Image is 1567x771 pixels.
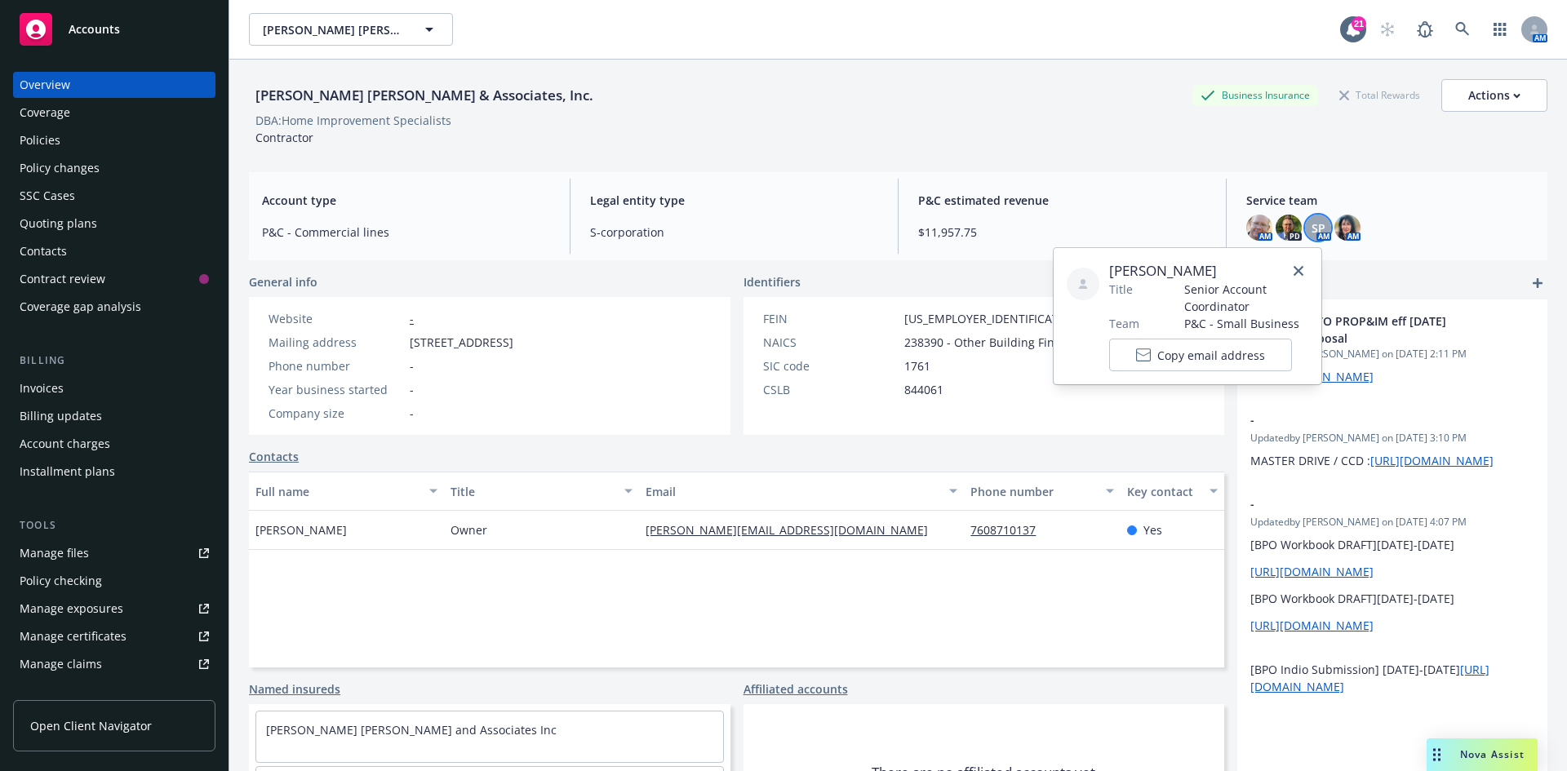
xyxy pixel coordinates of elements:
a: Account charges [13,431,215,457]
p: [BPO Workbook DRAFT][DATE]-[DATE] [1250,590,1534,607]
a: [URL][DOMAIN_NAME] [1250,564,1374,579]
div: Manage exposures [20,596,123,622]
a: Contacts [249,448,299,465]
span: Account type [262,192,550,209]
div: Business Insurance [1192,85,1318,105]
div: Overview [20,72,70,98]
button: Nova Assist [1427,738,1538,771]
a: SSC Cases [13,183,215,209]
span: S-corporation [590,224,878,241]
span: Nova Assist [1460,747,1525,761]
button: Email [639,472,964,511]
span: SP [1312,219,1325,237]
span: Owner [451,521,487,538]
span: Yes [1143,521,1162,538]
span: Title [1109,281,1133,298]
span: 24 25 GL AUTO PROP&IM eff [DATE] renewal proposal [1250,312,1492,347]
span: [PERSON_NAME] [1109,261,1308,281]
div: 24 25 GL AUTO PROP&IM eff [DATE] renewal proposalUpdatedby [PERSON_NAME] on [DATE] 2:11 PM[URL][D... [1237,299,1547,398]
span: $11,957.75 [918,224,1206,241]
button: Actions [1441,79,1547,112]
div: [PERSON_NAME] [PERSON_NAME] & Associates, Inc. [249,85,600,106]
div: Manage BORs [20,679,96,705]
button: Copy email address [1109,339,1292,371]
a: Switch app [1484,13,1516,46]
span: Updated by [PERSON_NAME] on [DATE] 4:07 PM [1250,515,1534,530]
p: MASTER DRIVE / CCD : [1250,452,1534,469]
div: SSC Cases [20,183,75,209]
span: - [410,381,414,398]
span: [PERSON_NAME] [255,521,347,538]
div: Actions [1468,80,1520,111]
a: Report a Bug [1409,13,1441,46]
span: - [410,405,414,422]
button: [PERSON_NAME] [PERSON_NAME] & Associates, Inc. [249,13,453,46]
span: General info [249,273,317,290]
a: [PERSON_NAME][EMAIL_ADDRESS][DOMAIN_NAME] [646,522,941,538]
div: Policy changes [20,155,100,181]
a: Manage certificates [13,623,215,649]
a: Named insureds [249,680,340,698]
a: Manage exposures [13,596,215,622]
div: Total Rewards [1331,85,1428,105]
span: Service team [1246,192,1534,209]
div: Title [451,483,615,500]
span: [PERSON_NAME] [PERSON_NAME] & Associates, Inc. [263,21,404,38]
div: CSLB [763,381,898,398]
span: [STREET_ADDRESS] [410,334,513,351]
div: Policy checking [20,568,102,594]
span: Identifiers [744,273,801,290]
div: Manage claims [20,651,102,677]
div: 21 [1352,16,1366,31]
div: Full name [255,483,419,500]
span: 844061 [904,381,943,398]
span: Accounts [69,23,120,36]
div: Phone number [269,357,403,374]
div: Company size [269,405,403,422]
div: Contract review [20,266,105,292]
a: [PERSON_NAME] [PERSON_NAME] and Associates Inc [266,722,557,738]
div: Website [269,310,403,327]
a: add [1528,273,1547,293]
div: Policies [20,127,60,153]
img: photo [1246,215,1272,241]
div: Coverage gap analysis [20,294,141,320]
span: [US_EMPLOYER_IDENTIFICATION_NUMBER] [904,310,1138,327]
a: Quoting plans [13,210,215,237]
span: 1761 [904,357,930,374]
div: Billing updates [20,403,102,429]
div: NAICS [763,334,898,351]
a: Coverage gap analysis [13,294,215,320]
a: Manage claims [13,651,215,677]
p: [BPO Workbook DRAFT][DATE]-[DATE] [1250,536,1534,553]
div: Quoting plans [20,210,97,237]
div: Year business started [269,381,403,398]
a: Contract review [13,266,215,292]
span: P&C estimated revenue [918,192,1206,209]
button: Key contact [1121,472,1224,511]
div: SIC code [763,357,898,374]
a: Policy changes [13,155,215,181]
a: Policies [13,127,215,153]
span: Updated by [PERSON_NAME] on [DATE] 3:10 PM [1250,431,1534,445]
img: photo [1334,215,1361,241]
span: P&C - Small Business [1184,315,1308,332]
span: Senior Account Coordinator [1184,281,1308,315]
span: - [1250,411,1492,428]
div: -Updatedby [PERSON_NAME] on [DATE] 3:10 PMMASTER DRIVE / CCD :[URL][DOMAIN_NAME] [1237,398,1547,482]
a: Installment plans [13,459,215,485]
div: Coverage [20,100,70,126]
a: Coverage [13,100,215,126]
span: Open Client Navigator [30,717,152,734]
button: Full name [249,472,444,511]
span: - [410,357,414,374]
div: Contacts [20,238,67,264]
img: photo [1276,215,1302,241]
a: Search [1446,13,1479,46]
a: [URL][DOMAIN_NAME] [1250,618,1374,633]
div: Manage certificates [20,623,127,649]
a: Manage files [13,540,215,566]
span: Team [1109,315,1139,332]
span: Copy email address [1157,347,1265,364]
div: Mailing address [269,334,403,351]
